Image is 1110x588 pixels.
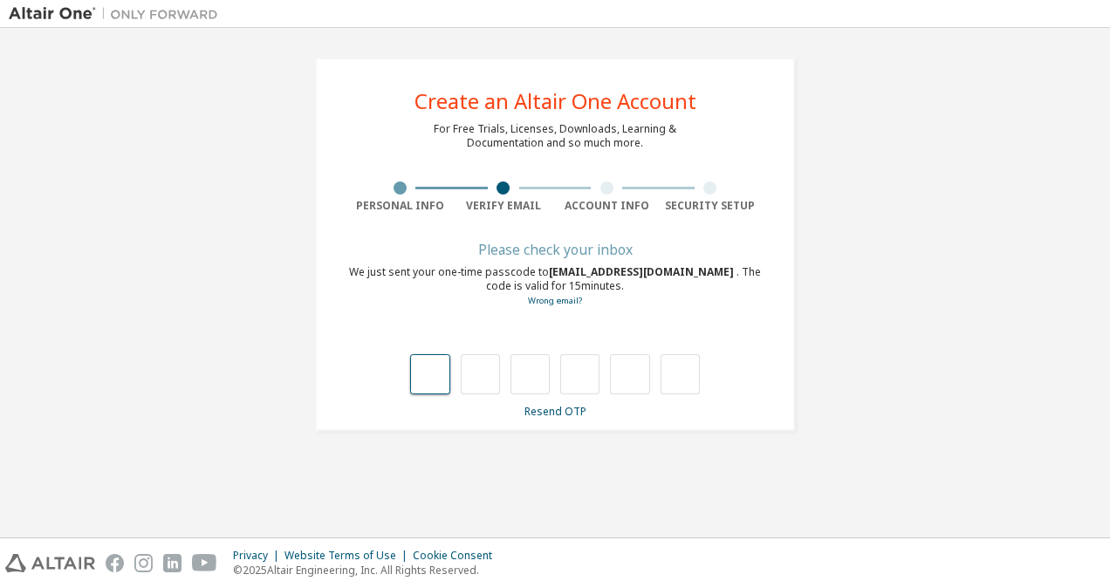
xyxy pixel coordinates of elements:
img: linkedin.svg [163,554,182,572]
img: Altair One [9,5,227,23]
div: Website Terms of Use [284,549,413,563]
a: Go back to the registration form [528,295,582,306]
div: For Free Trials, Licenses, Downloads, Learning & Documentation and so much more. [434,122,676,150]
div: We just sent your one-time passcode to . The code is valid for 15 minutes. [348,265,762,308]
div: Cookie Consent [413,549,503,563]
div: Security Setup [659,199,763,213]
img: youtube.svg [192,554,217,572]
img: instagram.svg [134,554,153,572]
img: altair_logo.svg [5,554,95,572]
div: Account Info [555,199,659,213]
div: Verify Email [452,199,556,213]
div: Personal Info [348,199,452,213]
a: Resend OTP [524,404,586,419]
div: Please check your inbox [348,244,762,255]
div: Privacy [233,549,284,563]
span: [EMAIL_ADDRESS][DOMAIN_NAME] [549,264,737,279]
div: Create an Altair One Account [415,91,696,112]
img: facebook.svg [106,554,124,572]
p: © 2025 Altair Engineering, Inc. All Rights Reserved. [233,563,503,578]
